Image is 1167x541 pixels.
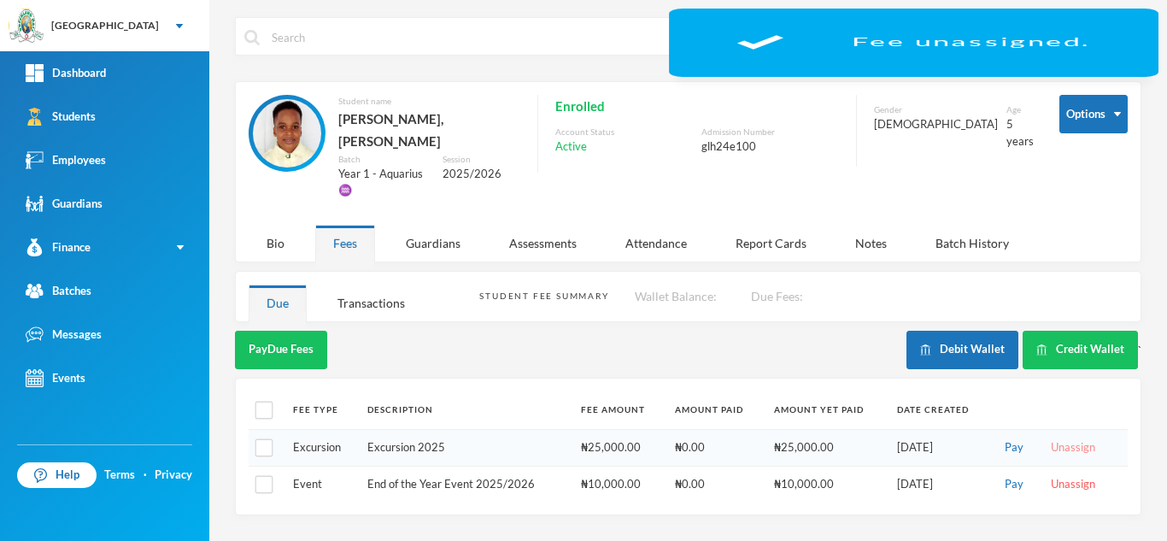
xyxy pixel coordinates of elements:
[284,430,360,467] td: Excursion
[906,331,1018,369] button: Debit Wallet
[338,108,520,153] div: [PERSON_NAME], [PERSON_NAME]
[607,225,705,262] div: Attendance
[718,225,824,262] div: Report Cards
[874,116,998,133] div: [DEMOGRAPHIC_DATA]
[837,225,905,262] div: Notes
[338,166,430,199] div: Year 1 - Aquarius ♒️
[359,466,572,502] td: End of the Year Event 2025/2026
[666,466,765,502] td: ₦0.00
[388,225,478,262] div: Guardians
[1023,331,1138,369] button: Credit Wallet
[701,126,839,138] div: Admission Number
[443,166,520,183] div: 2025/2026
[1006,116,1034,150] div: 5 years
[491,225,595,262] div: Assessments
[666,391,765,430] th: Amount Paid
[888,430,991,467] td: [DATE]
[555,126,693,138] div: Account Status
[155,467,192,484] a: Privacy
[1046,438,1100,457] button: Unassign
[572,391,666,430] th: Fee Amount
[1006,103,1034,116] div: Age
[751,289,803,303] span: Due Fees:
[26,282,91,300] div: Batches
[1000,475,1029,494] button: Pay
[144,467,147,484] div: ·
[635,289,717,303] span: Wallet Balance:
[338,95,520,108] div: Student name
[284,391,360,430] th: Fee Type
[315,225,375,262] div: Fees
[338,153,430,166] div: Batch
[26,326,102,344] div: Messages
[765,391,889,430] th: Amount Yet Paid
[249,225,302,262] div: Bio
[359,430,572,467] td: Excursion 2025
[235,331,327,369] button: PayDue Fees
[918,225,1027,262] div: Batch History
[17,462,97,488] a: Help
[765,466,889,502] td: ₦10,000.00
[888,391,991,430] th: Date Created
[26,369,85,387] div: Events
[479,290,608,303] div: Student Fee Summary
[1059,95,1128,133] button: Options
[666,430,765,467] td: ₦0.00
[1046,475,1100,494] button: Unassign
[104,467,135,484] a: Terms
[765,430,889,467] td: ₦25,000.00
[572,466,666,502] td: ₦10,000.00
[26,108,96,126] div: Students
[669,9,1158,77] div: Fee unassigned.
[874,103,998,116] div: Gender
[555,95,605,117] span: Enrolled
[9,9,44,44] img: logo
[359,391,572,430] th: Description
[26,195,103,213] div: Guardians
[320,285,423,321] div: Transactions
[888,466,991,502] td: [DATE]
[572,430,666,467] td: ₦25,000.00
[906,331,1141,369] div: `
[26,151,106,169] div: Employees
[701,138,839,156] div: glh24e100
[1000,438,1029,457] button: Pay
[443,153,520,166] div: Session
[253,99,321,168] img: STUDENT
[249,285,307,321] div: Due
[26,238,91,256] div: Finance
[51,18,159,33] div: [GEOGRAPHIC_DATA]
[244,30,260,45] img: search
[270,18,852,56] input: Search
[26,64,106,82] div: Dashboard
[555,138,587,156] span: Active
[284,466,360,502] td: Event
